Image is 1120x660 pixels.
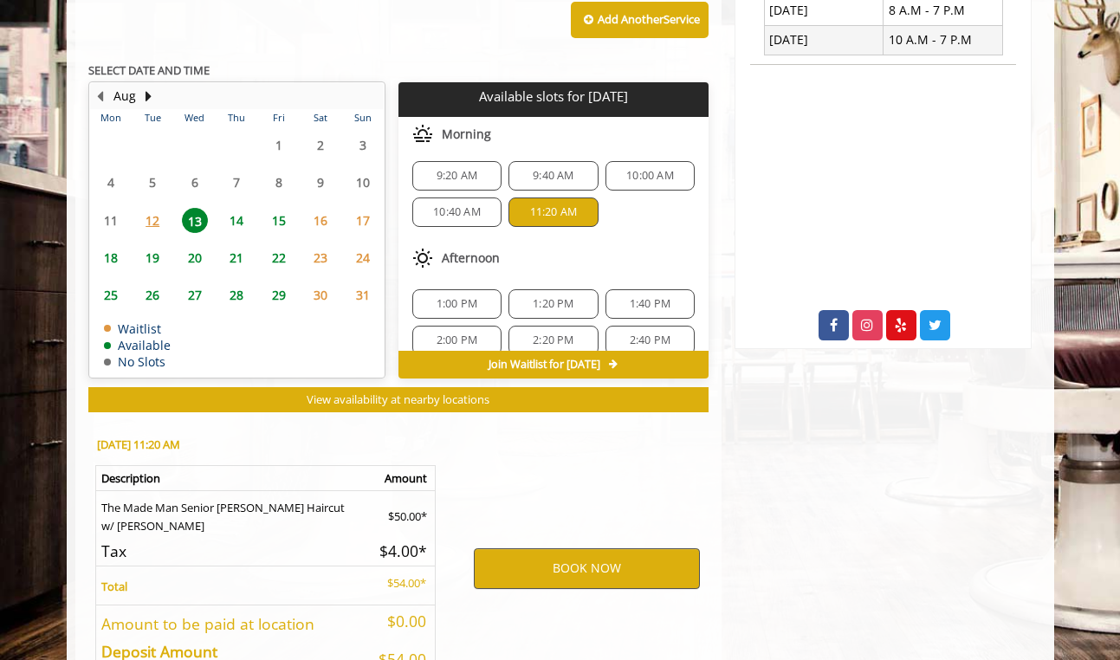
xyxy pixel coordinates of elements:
[437,297,477,311] span: 1:00 PM
[508,197,598,227] div: 11:20 AM
[257,276,299,314] td: Select day29
[489,358,600,372] span: Join Waitlist for [DATE]
[266,245,292,270] span: 22
[90,239,132,276] td: Select day18
[257,202,299,239] td: Select day15
[182,245,208,270] span: 20
[88,62,210,78] b: SELECT DATE AND TIME
[605,289,695,319] div: 1:40 PM
[223,282,249,307] span: 28
[442,127,491,141] span: Morning
[132,239,173,276] td: Select day19
[884,25,1003,55] td: 10 A.M - 7 P.M
[341,239,384,276] td: Select day24
[437,169,477,183] span: 9:20 AM
[374,613,426,630] h5: $0.00
[223,208,249,233] span: 14
[308,245,333,270] span: 23
[101,543,361,560] h5: Tax
[598,11,700,27] b: Add Another Service
[412,326,502,355] div: 2:00 PM
[307,391,489,407] span: View availability at nearby locations
[350,208,376,233] span: 17
[132,109,173,126] th: Tue
[101,470,160,486] b: Description
[308,282,333,307] span: 30
[104,322,171,335] td: Waitlist
[266,208,292,233] span: 15
[533,297,573,311] span: 1:20 PM
[630,297,670,311] span: 1:40 PM
[412,248,433,269] img: afternoon slots
[216,109,257,126] th: Thu
[374,574,426,592] p: $54.00*
[626,169,674,183] span: 10:00 AM
[95,490,369,534] td: The Made Man Senior [PERSON_NAME] Haircut w/ [PERSON_NAME]
[605,326,695,355] div: 2:40 PM
[437,333,477,347] span: 2:00 PM
[173,239,215,276] td: Select day20
[300,276,341,314] td: Select day30
[216,239,257,276] td: Select day21
[173,276,215,314] td: Select day27
[257,109,299,126] th: Fri
[630,333,670,347] span: 2:40 PM
[300,202,341,239] td: Select day16
[216,202,257,239] td: Select day14
[412,197,502,227] div: 10:40 AM
[101,616,361,632] h5: Amount to be paid at location
[508,289,598,319] div: 1:20 PM
[605,161,695,191] div: 10:00 AM
[369,490,436,534] td: $50.00*
[101,579,127,594] b: Total
[98,245,124,270] span: 18
[442,251,500,265] span: Afternoon
[257,239,299,276] td: Select day22
[508,161,598,191] div: 9:40 AM
[530,205,578,219] span: 11:20 AM
[132,276,173,314] td: Select day26
[412,289,502,319] div: 1:00 PM
[300,109,341,126] th: Sat
[173,202,215,239] td: Select day13
[533,333,573,347] span: 2:20 PM
[223,245,249,270] span: 21
[173,109,215,126] th: Wed
[341,109,384,126] th: Sun
[139,208,165,233] span: 12
[104,355,171,368] td: No Slots
[182,282,208,307] span: 27
[571,2,709,38] button: Add AnotherService
[374,543,426,560] h5: $4.00*
[139,245,165,270] span: 19
[98,282,124,307] span: 25
[216,276,257,314] td: Select day28
[533,169,573,183] span: 9:40 AM
[385,470,427,486] b: Amount
[405,89,702,104] p: Available slots for [DATE]
[474,548,700,588] button: BOOK NOW
[300,239,341,276] td: Select day23
[350,245,376,270] span: 24
[412,124,433,145] img: morning slots
[433,205,481,219] span: 10:40 AM
[341,202,384,239] td: Select day17
[412,161,502,191] div: 9:20 AM
[142,87,156,106] button: Next Month
[104,339,171,352] td: Available
[182,208,208,233] span: 13
[90,109,132,126] th: Mon
[132,202,173,239] td: Select day12
[139,282,165,307] span: 26
[308,208,333,233] span: 16
[350,282,376,307] span: 31
[764,25,884,55] td: [DATE]
[266,282,292,307] span: 29
[113,87,136,106] button: Aug
[94,87,107,106] button: Previous Month
[508,326,598,355] div: 2:20 PM
[88,387,709,412] button: View availability at nearby locations
[97,437,180,452] b: [DATE] 11:20 AM
[90,276,132,314] td: Select day25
